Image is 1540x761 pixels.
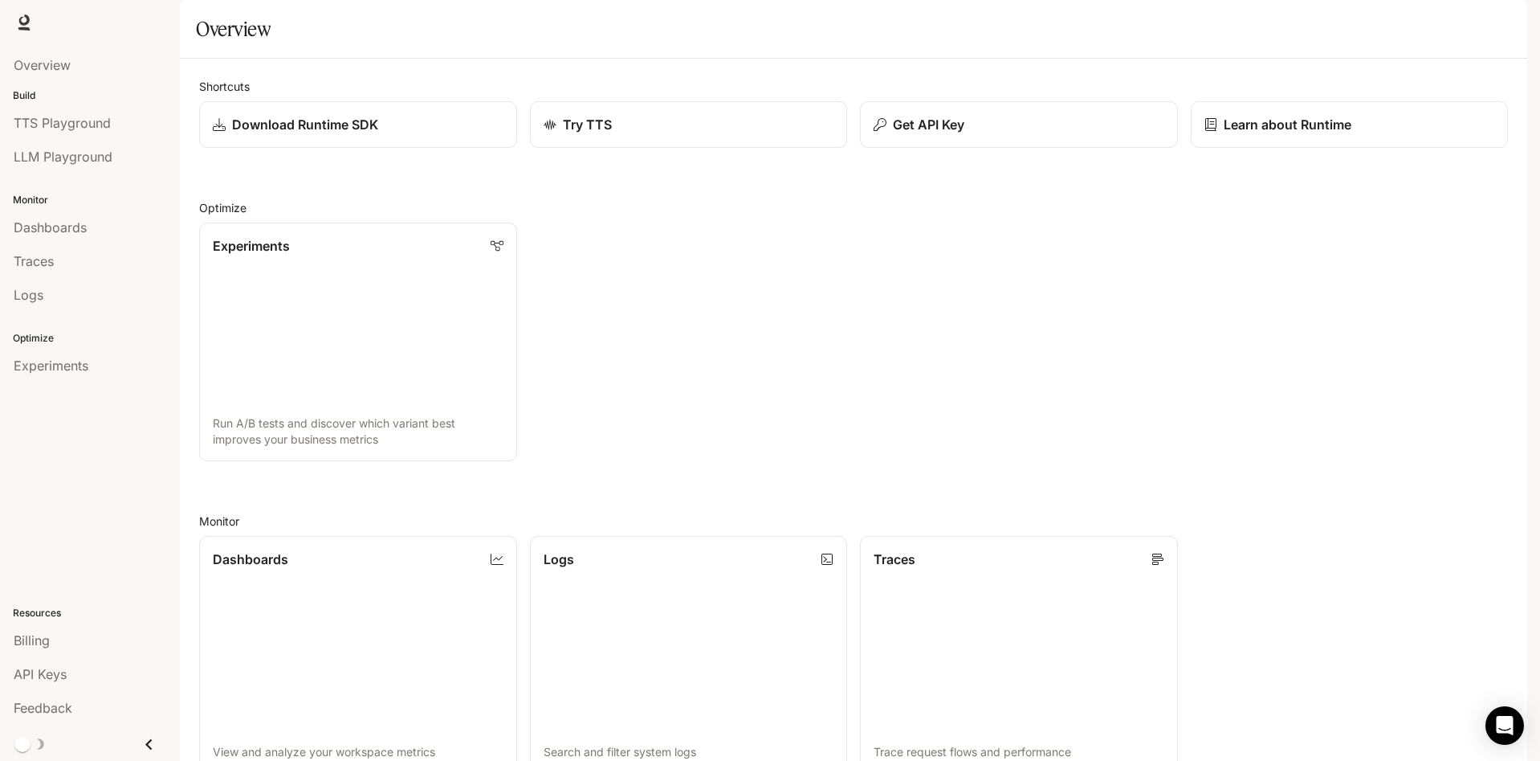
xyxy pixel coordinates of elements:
p: Run A/B tests and discover which variant best improves your business metrics [213,415,503,448]
p: Logs [544,550,574,569]
div: Open Intercom Messenger [1485,706,1524,745]
h2: Monitor [199,513,1508,530]
p: Dashboards [213,550,288,569]
a: Download Runtime SDK [199,101,517,148]
h2: Optimize [199,199,1508,216]
p: View and analyze your workspace metrics [213,744,503,760]
a: Learn about Runtime [1191,101,1509,148]
h1: Overview [196,13,271,45]
button: Get API Key [860,101,1178,148]
p: Get API Key [893,115,964,134]
a: ExperimentsRun A/B tests and discover which variant best improves your business metrics [199,223,517,461]
p: Learn about Runtime [1224,115,1351,134]
p: Experiments [213,236,290,256]
h2: Shortcuts [199,78,1508,95]
p: Trace request flows and performance [874,744,1164,760]
p: Download Runtime SDK [232,115,378,134]
p: Search and filter system logs [544,744,834,760]
p: Try TTS [563,115,612,134]
a: Try TTS [530,101,848,148]
p: Traces [874,550,915,569]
